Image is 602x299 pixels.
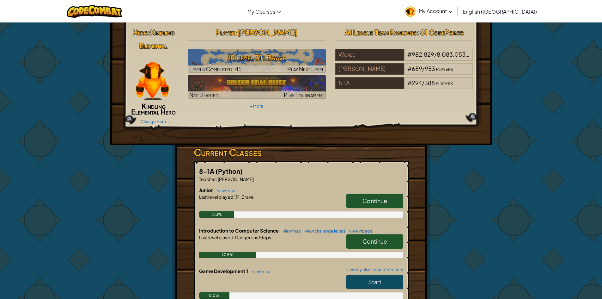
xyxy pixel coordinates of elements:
[417,28,464,37] span: : 81 CodePoints
[247,8,275,15] span: My Courses
[233,194,234,200] span: :
[67,5,122,18] img: CodeCombat logo
[280,228,301,234] a: view map
[405,6,416,17] img: avatar
[422,65,425,72] span: /
[284,91,324,98] span: Play Tournament
[335,77,404,89] div: 8 1 A
[250,103,263,109] a: + More
[199,167,216,175] span: 8-1A
[199,268,249,274] span: Game Development 1
[412,51,434,58] span: 982,829
[133,28,148,37] span: Hero
[235,28,238,37] span: :
[199,211,234,218] div: 17.3%
[434,51,437,58] span: /
[241,194,254,200] span: Brave
[136,62,169,100] img: KindlingElementalPaperDoll.png
[345,28,417,37] span: AI League Team Rankings
[216,176,217,182] span: :
[194,145,409,159] h3: Current Classes
[368,278,381,285] span: Start
[407,79,412,86] span: #
[422,79,424,86] span: /
[335,55,473,62] a: World#982,829/8,083,053players
[412,65,422,72] span: 659
[436,79,453,86] span: players
[199,292,230,299] div: 0.0%
[199,187,214,193] span: Junior
[244,3,284,20] a: My Courses
[199,252,256,258] div: 27.8%
[139,28,174,50] span: Kindling Elemental
[343,268,403,272] a: view my classmates' projects
[249,269,271,274] a: view map
[141,119,166,124] a: Change Hero
[214,188,235,193] a: view map
[459,3,540,20] a: English ([GEOGRAPHIC_DATA])
[188,49,326,73] a: Play Next Level
[407,51,412,58] span: #
[148,28,150,37] span: :
[188,75,326,99] a: Not StartedPlay Tournament
[436,65,453,72] span: players
[437,51,469,58] span: 8,083,053
[189,65,242,72] span: Levels Completed: 45
[238,28,297,37] span: [PERSON_NAME]
[199,176,216,182] span: Teacher
[412,79,422,86] span: 294
[217,176,254,182] span: [PERSON_NAME]
[188,75,326,99] img: Golden Goal
[199,227,280,234] span: Introduction to Computer Science
[419,8,453,14] span: My Account
[216,167,243,175] span: (Python)
[346,228,372,234] a: view videos
[335,83,473,90] a: 8 1 A#294/388players
[335,63,404,75] div: [PERSON_NAME]
[335,49,404,61] div: World
[362,197,387,204] span: Continue
[463,8,537,15] span: English ([GEOGRAPHIC_DATA])
[216,28,235,37] span: Player
[199,234,233,240] span: Last level played
[362,238,387,245] span: Continue
[402,1,456,21] a: My Account
[424,79,435,86] span: 388
[199,194,233,200] span: Last level played
[407,65,412,72] span: #
[234,194,241,200] span: 31.
[233,234,234,240] span: :
[131,102,176,116] span: Kindling Elemental Hero
[335,69,473,76] a: [PERSON_NAME]#659/953players
[234,234,271,240] span: Dangerous Steps
[425,65,435,72] span: 953
[287,65,324,72] span: Play Next Level
[189,91,219,98] span: Not Started
[302,228,345,234] a: view challenge levels
[188,50,326,65] h3: JR Level 31: Brave
[188,49,326,73] img: JR Level 31: Brave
